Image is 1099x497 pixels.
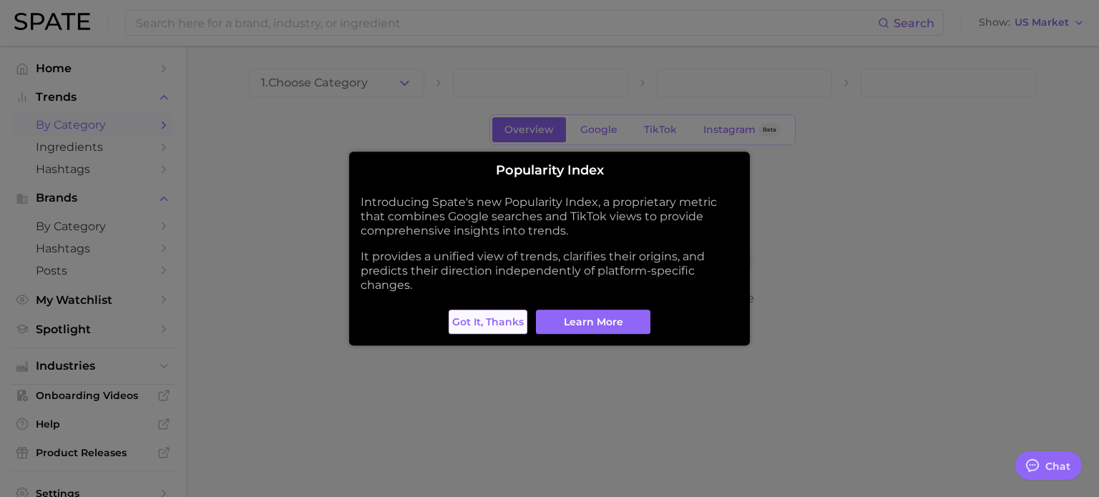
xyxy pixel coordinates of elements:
[564,316,623,328] span: Learn More
[361,195,738,238] p: Introducing Spate's new Popularity Index, a proprietary metric that combines Google searches and ...
[449,310,527,334] button: Got it, thanks
[452,316,524,328] span: Got it, thanks
[361,163,738,179] h2: Popularity Index
[536,310,650,334] a: Learn More
[361,250,738,292] p: It provides a unified view of trends, clarifies their origins, and predicts their direction indep...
